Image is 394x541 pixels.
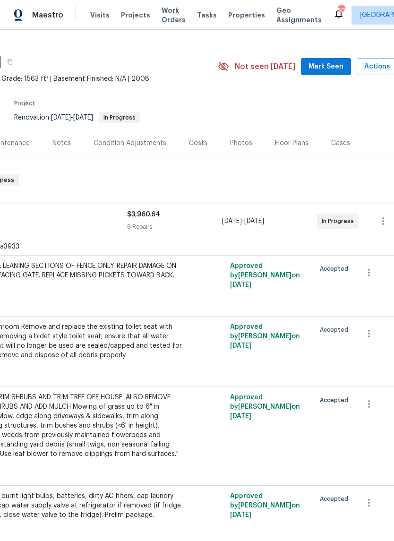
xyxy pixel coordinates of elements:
span: - [51,114,93,121]
span: Approved by [PERSON_NAME] on [230,493,300,518]
span: [DATE] [73,114,93,121]
div: Costs [189,138,207,148]
span: [DATE] [51,114,71,121]
button: Mark Seen [301,58,351,76]
span: In Progress [322,216,358,226]
span: Projects [121,10,150,20]
span: Visits [90,10,110,20]
button: Copy Address [1,53,18,70]
span: Tasks [197,12,217,18]
span: - [222,216,264,226]
span: [DATE] [230,282,251,288]
span: Approved by [PERSON_NAME] on [230,394,300,420]
div: 50 [338,6,344,15]
span: Accepted [320,325,352,335]
span: $3,960.64 [127,211,160,218]
span: Work Orders [162,6,186,25]
div: Notes [52,138,71,148]
span: [DATE] [230,343,251,349]
span: Approved by [PERSON_NAME] on [230,324,300,349]
span: Accepted [320,494,352,504]
span: Not seen [DATE] [235,62,295,71]
span: Geo Assignments [276,6,322,25]
span: Project [14,101,35,106]
span: Accepted [320,395,352,405]
span: Approved by [PERSON_NAME] on [230,263,300,288]
span: In Progress [100,115,139,120]
div: Floor Plans [275,138,308,148]
span: [DATE] [222,218,242,224]
span: Properties [228,10,265,20]
div: Cases [331,138,350,148]
div: Condition Adjustments [94,138,166,148]
span: Maestro [32,10,63,20]
span: [DATE] [244,218,264,224]
span: Mark Seen [308,61,343,73]
span: Accepted [320,264,352,274]
span: [DATE] [230,512,251,518]
span: Renovation [14,114,140,121]
span: [DATE] [230,413,251,420]
div: 8 Repairs [127,222,222,232]
div: Photos [230,138,252,148]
